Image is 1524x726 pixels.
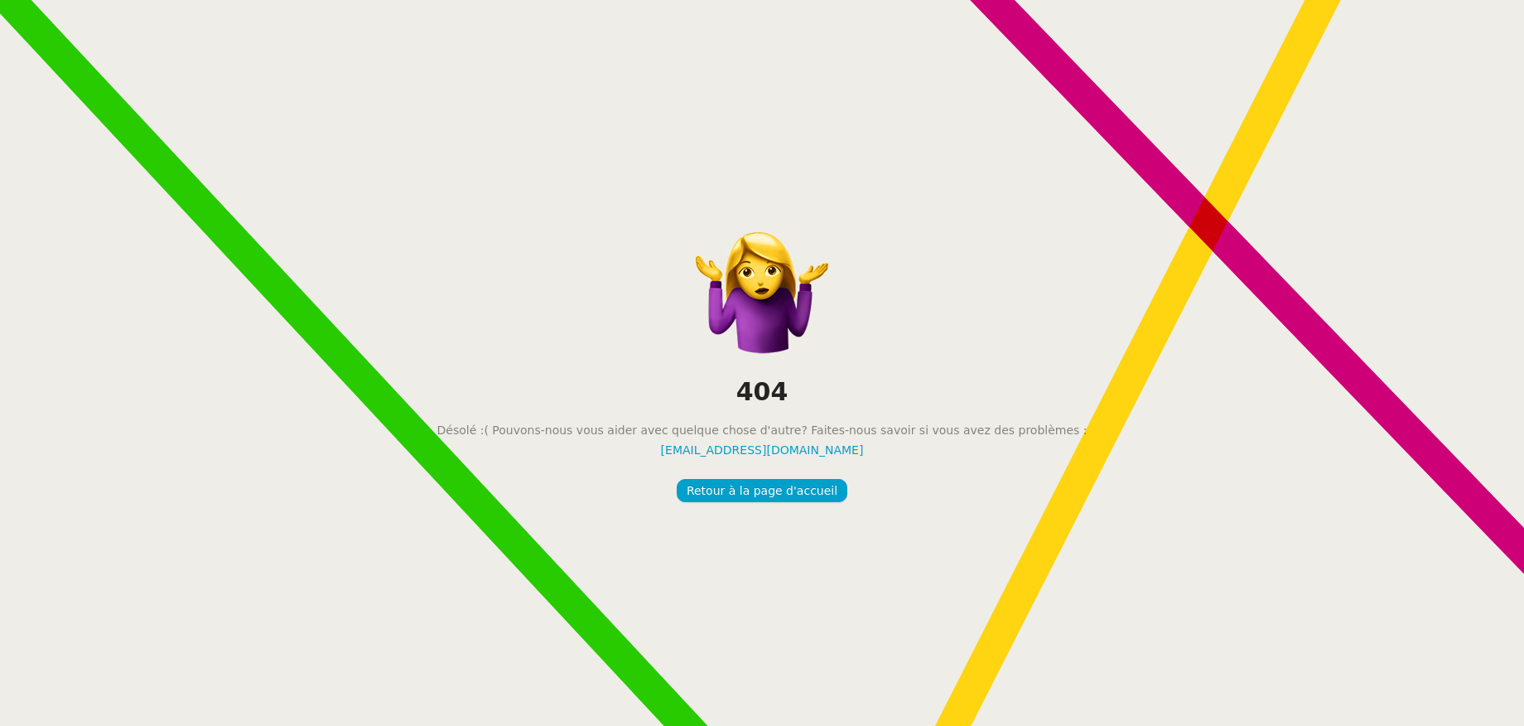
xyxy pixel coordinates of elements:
button: Retour à la page d'accueil [677,479,847,502]
span: Désolé :( Pouvons-nous vous aider avec quelque chose d'autre? Faites-nous savoir si vous avez des... [437,421,1088,440]
img: card [696,224,828,356]
span: Retour à la page d'accueil [687,482,837,501]
a: [EMAIL_ADDRESS][DOMAIN_NAME] [661,441,864,460]
h2: 404 [736,375,789,409]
